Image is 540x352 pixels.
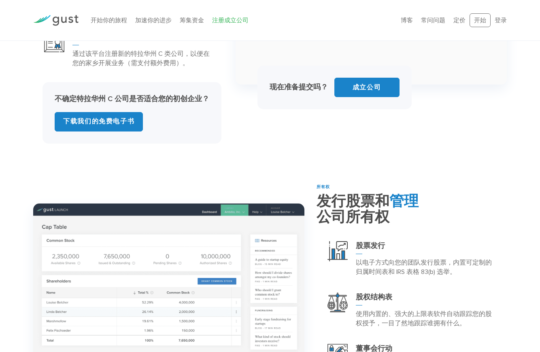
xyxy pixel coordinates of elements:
[55,95,209,103] font: 不确定特拉华州 C 公司是否适合您的初创企业？
[356,242,385,250] font: 股票发行
[270,83,328,91] font: 现在准备提交吗？
[180,17,204,24] a: 筹集资金
[327,241,348,261] img: 股票发行
[317,184,330,189] font: 所有权
[356,293,392,301] font: 股权结构表
[470,13,491,28] a: 开始
[353,83,381,91] font: 成立公司
[212,17,249,24] a: 注册成立公司
[495,17,507,24] a: 登录
[135,17,172,24] a: 加速你的进步
[317,208,389,226] font: 公司所有权
[33,15,79,26] img: 阵风标志
[72,50,210,67] font: 通过该平台注册新的特拉华州 C 类公司，以便在您的家乡开展业务（需支付额外费用）。
[421,17,445,24] a: 常问问题
[63,117,134,125] font: 下载我们的免费电子书
[327,293,348,312] img: 股权结构表
[55,112,143,131] a: 下载我们的免费电子书
[44,32,64,52] img: 外国资格
[334,78,400,97] a: 成立公司
[401,17,413,24] a: 博客
[453,17,466,24] a: 定价
[91,17,127,24] a: 开始你的旅程
[356,259,492,276] font: 以电子方式向您的团队发行股票，内置可定制的归属时间表和 IRS 表格 83(b) 选举。
[389,193,419,210] font: 管理
[474,17,486,24] font: 开始
[317,193,389,210] font: 发行股票和
[356,310,492,327] font: 使用内置的、强大的上限表软件自动跟踪您的股权授予，一目了然地跟踪谁拥有什么。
